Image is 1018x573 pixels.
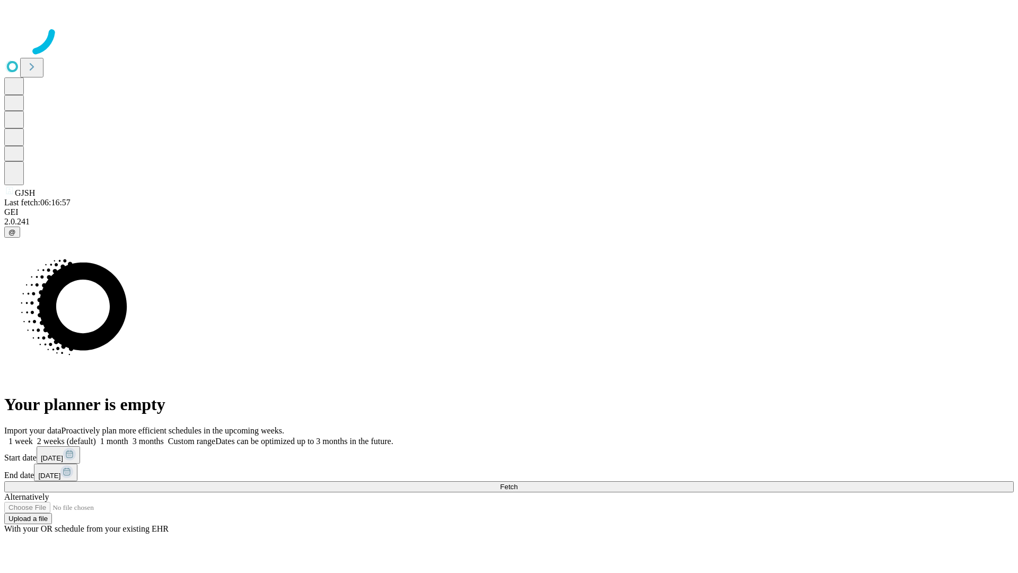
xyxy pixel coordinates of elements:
[15,188,35,197] span: GJSH
[38,472,60,480] span: [DATE]
[4,481,1014,492] button: Fetch
[8,437,33,446] span: 1 week
[37,446,80,464] button: [DATE]
[100,437,128,446] span: 1 month
[500,483,517,491] span: Fetch
[41,454,63,462] span: [DATE]
[4,524,169,533] span: With your OR schedule from your existing EHR
[4,464,1014,481] div: End date
[37,437,96,446] span: 2 weeks (default)
[34,464,77,481] button: [DATE]
[4,198,71,207] span: Last fetch: 06:16:57
[4,227,20,238] button: @
[4,217,1014,227] div: 2.0.241
[4,207,1014,217] div: GEI
[4,492,49,501] span: Alternatively
[4,395,1014,414] h1: Your planner is empty
[8,228,16,236] span: @
[4,426,62,435] span: Import your data
[4,446,1014,464] div: Start date
[215,437,393,446] span: Dates can be optimized up to 3 months in the future.
[168,437,215,446] span: Custom range
[62,426,284,435] span: Proactively plan more efficient schedules in the upcoming weeks.
[133,437,164,446] span: 3 months
[4,513,52,524] button: Upload a file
